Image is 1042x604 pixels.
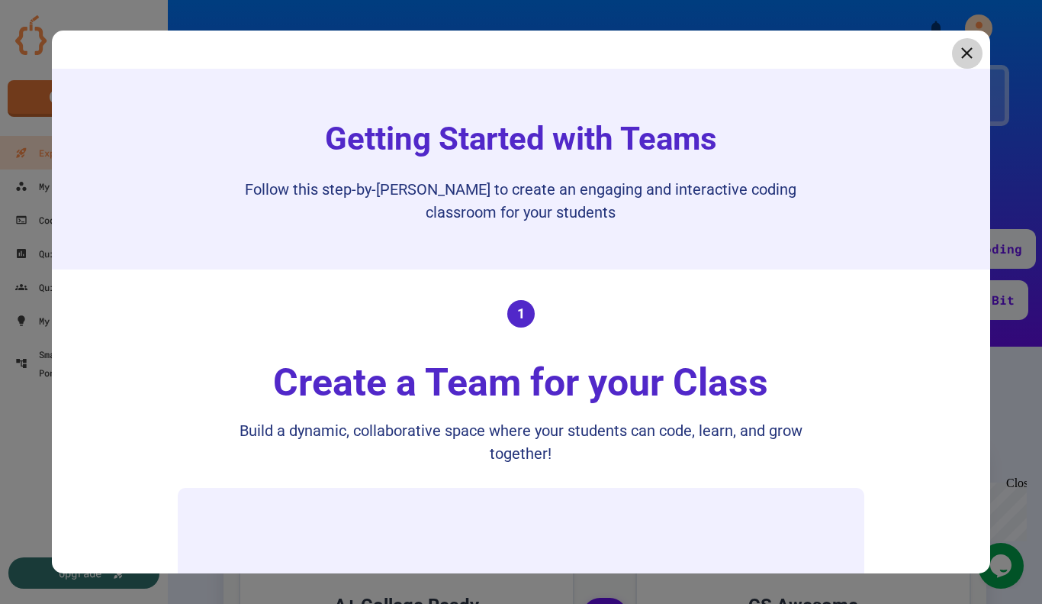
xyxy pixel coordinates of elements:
h1: Getting Started with Teams [310,115,732,163]
div: Build a dynamic, collaborative space where your students can code, learn, and grow together! [216,419,826,465]
div: 1 [507,300,535,328]
div: Chat with us now!Close [6,6,105,97]
div: Create a Team for your Class [258,354,783,412]
p: Follow this step-by-[PERSON_NAME] to create an engaging and interactive coding classroom for your... [216,178,826,224]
